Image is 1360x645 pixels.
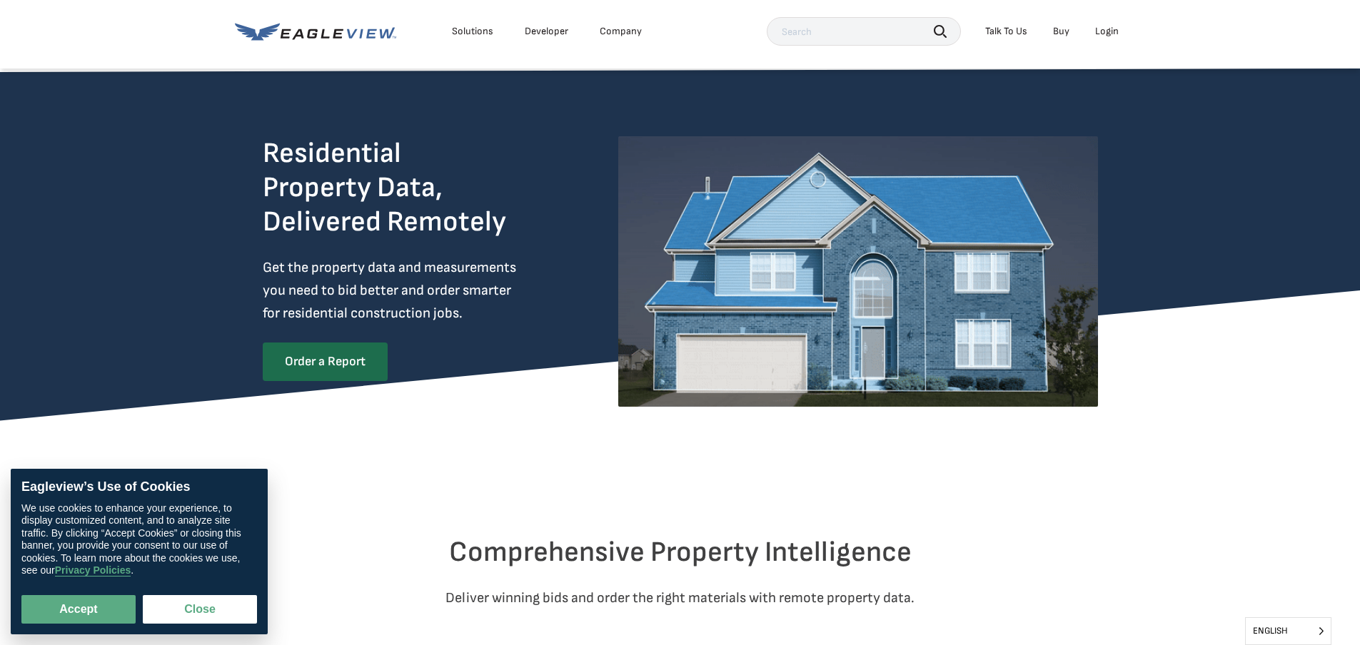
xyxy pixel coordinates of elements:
div: We use cookies to enhance your experience, to display customized content, and to analyze site tra... [21,502,257,577]
div: Talk To Us [985,25,1027,38]
span: English [1246,618,1331,644]
a: Order a Report [263,342,388,381]
button: Close [143,595,257,624]
div: Login [1095,25,1119,38]
h2: Residential Property Data, Delivered Remotely [263,136,506,239]
div: Solutions [452,25,493,38]
button: Accept [21,595,136,624]
input: Search [767,17,961,46]
p: Get the property data and measurements you need to bid better and order smarter for residential c... [263,256,575,325]
a: Privacy Policies [55,565,131,577]
a: Developer [525,25,568,38]
p: Deliver winning bids and order the right materials with remote property data. [263,586,1098,609]
aside: Language selected: English [1245,617,1331,645]
div: Eagleview’s Use of Cookies [21,479,257,495]
a: Buy [1053,25,1069,38]
div: Company [600,25,642,38]
h2: Comprehensive Property Intelligence [263,535,1098,569]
